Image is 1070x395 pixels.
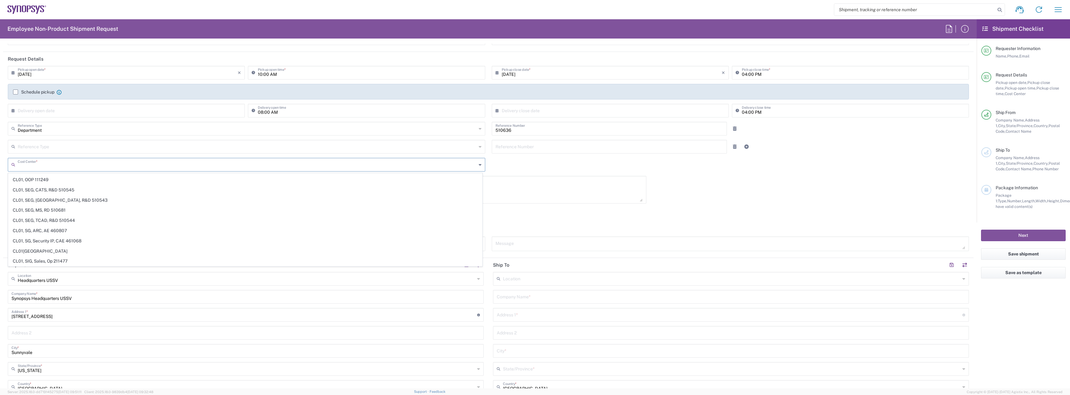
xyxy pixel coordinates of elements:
[996,72,1027,77] span: Request Details
[1006,167,1032,171] span: Contact Name,
[127,390,153,394] span: [DATE] 09:32:48
[967,389,1063,395] span: Copyright © [DATE]-[DATE] Agistix Inc., All Rights Reserved
[998,123,1006,128] span: City,
[981,267,1066,278] button: Save as template
[1007,199,1022,203] span: Number,
[8,56,44,62] h2: Request Details
[981,230,1066,241] button: Next
[998,199,1007,203] span: Type,
[8,185,482,195] span: CL01, SEG, CATS, R&D 510545
[730,124,739,133] a: Remove Reference
[996,110,1016,115] span: Ship From
[998,161,1006,166] span: City,
[8,236,482,246] span: CL01, SG, Security IP, CAE 461068
[8,175,482,185] span: CL01, OOP 111249
[13,90,54,94] label: Schedule pickup
[996,155,1025,160] span: Company Name,
[414,390,430,393] a: Support
[996,54,1007,58] span: Name,
[1006,161,1034,166] span: State/Province,
[238,68,241,78] i: ×
[8,205,482,215] span: CL01, SEG, MS, RD 510681
[7,25,118,33] h2: Employee Non-Product Shipment Request
[1035,199,1047,203] span: Width,
[1019,54,1030,58] span: Email
[1047,199,1060,203] span: Height,
[1034,161,1049,166] span: Country,
[722,68,725,78] i: ×
[58,390,81,394] span: [DATE] 09:51:11
[730,142,739,151] a: Remove Reference
[834,4,995,16] input: Shipment, tracking or reference number
[8,195,482,205] span: CL01, SEG, [GEOGRAPHIC_DATA], R&D 510543
[84,390,153,394] span: Client: 2025.18.0-9839db4
[1034,123,1049,128] span: Country,
[493,262,509,268] h2: Ship To
[1005,86,1036,90] span: Pickup open time,
[8,256,482,266] span: CL01, SIG, Sales, Op 211477
[996,80,1027,85] span: Pickup open date,
[996,46,1040,51] span: Requester Information
[1005,91,1026,96] span: Cost Center
[1022,199,1035,203] span: Length,
[982,25,1044,33] h2: Shipment Checklist
[8,216,482,225] span: CL01, SEG, TCAD, R&D 510544
[1006,123,1034,128] span: State/Province,
[7,390,81,394] span: Server: 2025.18.0-dd719145275
[996,148,1010,153] span: Ship To
[996,185,1038,190] span: Package Information
[742,142,751,151] a: Add Reference
[8,246,482,256] span: CL01[GEOGRAPHIC_DATA]
[996,193,1012,203] span: Package 1:
[1032,167,1059,171] span: Phone Number
[996,118,1025,122] span: Company Name,
[8,226,482,236] span: CL01, SG, ARC, AE 460807
[1007,54,1019,58] span: Phone,
[1006,129,1031,134] span: Contact Name
[981,248,1066,260] button: Save shipment
[430,390,445,393] a: Feedback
